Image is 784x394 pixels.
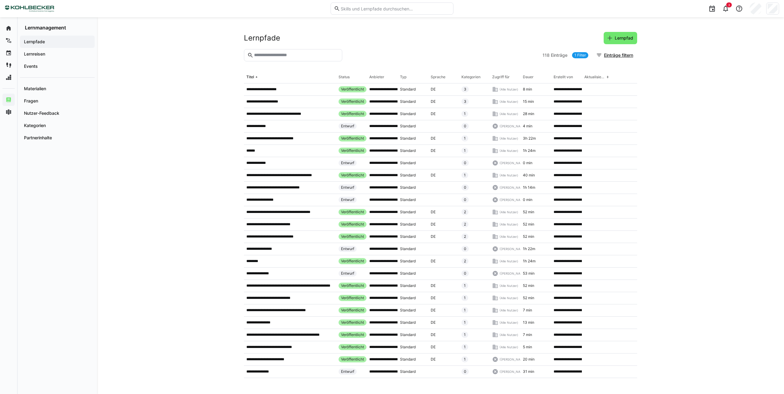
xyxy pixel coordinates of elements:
[431,136,436,141] span: DE
[431,345,436,350] span: DE
[341,197,354,202] span: Entwurf
[400,332,416,337] span: Standard
[400,222,416,227] span: Standard
[400,271,416,276] span: Standard
[431,87,436,92] span: DE
[400,111,416,116] span: Standard
[341,332,364,337] span: Veröffentlicht
[492,75,510,79] div: Zugriff für
[523,173,535,178] span: 40 min
[500,308,518,312] span: (Alle Nutzer)
[431,357,436,362] span: DE
[593,49,637,61] button: Einträge filtern
[500,185,527,190] span: ([PERSON_NAME])
[431,320,436,325] span: DE
[728,3,730,7] span: 3
[614,35,634,41] span: Lernpfad
[400,295,416,300] span: Standard
[341,124,354,129] span: Entwurf
[400,136,416,141] span: Standard
[464,320,466,325] span: 1
[400,160,416,165] span: Standard
[464,185,466,190] span: 0
[431,283,436,288] span: DE
[603,52,634,58] span: Einträge filtern
[464,124,466,129] span: 0
[400,320,416,325] span: Standard
[523,246,535,251] span: 1h 22m
[500,99,518,104] span: (Alle Nutzer)
[246,75,254,79] div: Titel
[464,99,466,104] span: 3
[400,197,416,202] span: Standard
[341,160,354,165] span: Entwurf
[464,111,466,116] span: 1
[523,259,535,264] span: 1h 24m
[341,87,364,92] span: Veröffentlicht
[431,75,445,79] div: Sprache
[523,136,536,141] span: 3h 22m
[369,75,384,79] div: Anbieter
[431,111,436,116] span: DE
[431,173,436,178] span: DE
[500,369,527,374] span: ([PERSON_NAME])
[341,295,364,300] span: Veröffentlicht
[500,271,527,276] span: ([PERSON_NAME])
[341,111,364,116] span: Veröffentlicht
[464,357,466,362] span: 1
[400,259,416,264] span: Standard
[341,308,364,313] span: Veröffentlicht
[551,52,567,58] span: Einträge
[400,345,416,350] span: Standard
[523,148,535,153] span: 1h 24m
[340,6,450,11] input: Skills und Lernpfade durchsuchen…
[431,259,436,264] span: DE
[244,33,280,43] h2: Lernpfade
[500,296,518,300] span: (Alle Nutzer)
[500,136,518,141] span: (Alle Nutzer)
[500,173,518,177] span: (Alle Nutzer)
[572,52,588,58] a: 1 Filter
[523,87,532,92] span: 8 min
[500,161,527,165] span: ([PERSON_NAME])
[523,345,532,350] span: 5 min
[400,87,416,92] span: Standard
[431,222,436,227] span: DE
[464,259,466,264] span: 2
[523,332,532,337] span: 7 min
[400,283,416,288] span: Standard
[341,173,364,178] span: Veröffentlicht
[523,75,534,79] div: Dauer
[523,308,532,313] span: 7 min
[341,185,354,190] span: Entwurf
[523,369,534,374] span: 31 min
[543,52,550,58] span: 118
[341,136,364,141] span: Veröffentlicht
[400,234,416,239] span: Standard
[500,333,518,337] span: (Alle Nutzer)
[554,75,573,79] div: Erstellt von
[341,234,364,239] span: Veröffentlicht
[341,99,364,104] span: Veröffentlicht
[464,210,466,214] span: 2
[523,99,534,104] span: 15 min
[431,332,436,337] span: DE
[500,112,518,116] span: (Alle Nutzer)
[341,222,364,227] span: Veröffentlicht
[523,295,534,300] span: 52 min
[464,222,466,227] span: 2
[431,210,436,214] span: DE
[431,234,436,239] span: DE
[341,259,364,264] span: Veröffentlicht
[523,111,534,116] span: 28 min
[500,345,518,349] span: (Alle Nutzer)
[400,124,416,129] span: Standard
[523,210,534,214] span: 52 min
[341,271,354,276] span: Entwurf
[523,234,534,239] span: 52 min
[604,32,637,44] button: Lernpfad
[400,148,416,153] span: Standard
[500,320,518,325] span: (Alle Nutzer)
[400,173,416,178] span: Standard
[400,357,416,362] span: Standard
